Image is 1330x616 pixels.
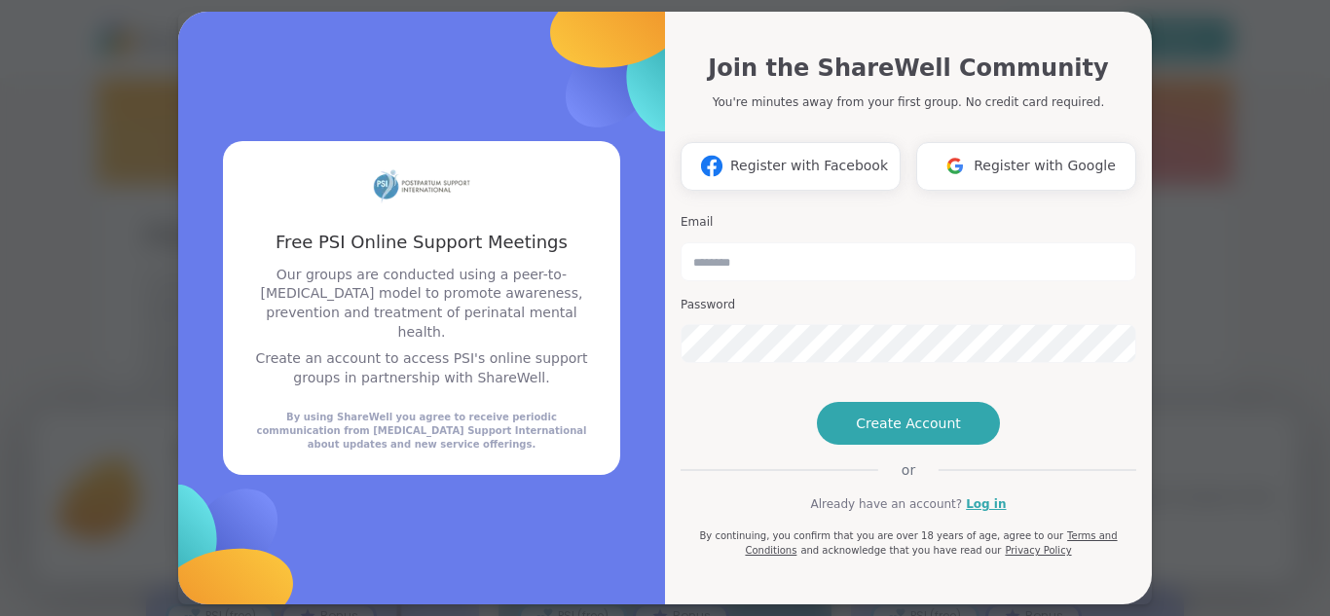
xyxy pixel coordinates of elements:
[937,148,974,184] img: ShareWell Logomark
[246,230,597,254] h3: Free PSI Online Support Meetings
[800,545,1001,556] span: and acknowledge that you have read our
[810,495,962,513] span: Already have an account?
[966,495,1006,513] a: Log in
[817,402,1000,445] button: Create Account
[708,51,1108,86] h1: Join the ShareWell Community
[246,349,597,387] p: Create an account to access PSI's online support groups in partnership with ShareWell.
[246,411,597,452] div: By using ShareWell you agree to receive periodic communication from [MEDICAL_DATA] Support Intern...
[974,156,1116,176] span: Register with Google
[693,148,730,184] img: ShareWell Logomark
[1005,545,1071,556] a: Privacy Policy
[373,164,470,206] img: partner logo
[856,414,961,433] span: Create Account
[730,156,888,176] span: Register with Facebook
[699,530,1063,541] span: By continuing, you confirm that you are over 18 years of age, agree to our
[681,142,901,191] button: Register with Facebook
[878,460,939,480] span: or
[681,297,1136,313] h3: Password
[713,93,1104,111] p: You're minutes away from your first group. No credit card required.
[681,214,1136,231] h3: Email
[745,530,1117,556] a: Terms and Conditions
[246,266,597,342] p: Our groups are conducted using a peer-to-[MEDICAL_DATA] model to promote awareness, prevention an...
[916,142,1136,191] button: Register with Google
